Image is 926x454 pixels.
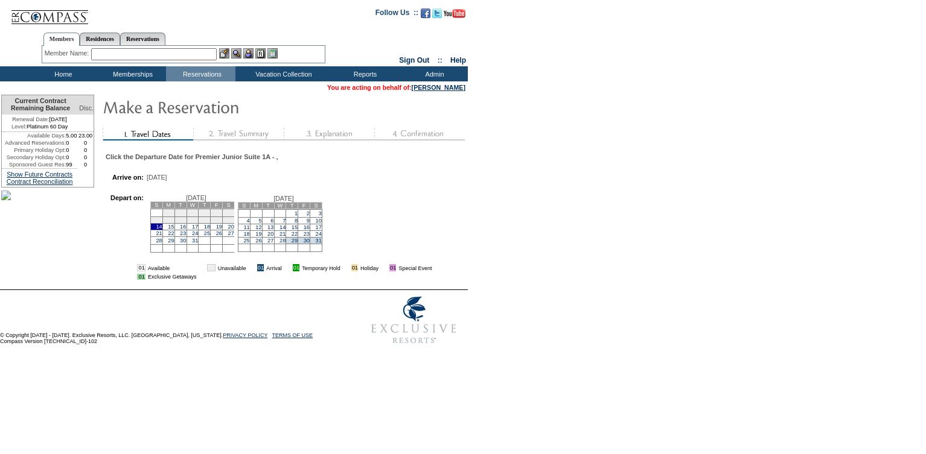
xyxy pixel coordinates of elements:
[2,161,66,168] td: Sponsored Guest Res:
[223,332,267,338] a: PRIVACY POLICY
[343,265,349,271] img: i.gif
[421,12,430,19] a: Become our fan on Facebook
[243,224,249,230] a: 11
[302,264,340,271] td: Temporary Hold
[7,178,73,185] a: Contract Reconciliation
[231,48,241,58] img: View
[223,201,235,208] td: S
[204,224,210,230] a: 18
[186,194,206,201] span: [DATE]
[258,218,261,224] a: 5
[97,66,166,81] td: Memberships
[103,128,193,140] img: step1_state2.gif
[255,48,266,58] img: Reservations
[147,174,167,181] span: [DATE]
[199,216,211,223] td: 11
[273,195,294,202] span: [DATE]
[304,231,310,237] a: 23
[77,154,94,161] td: 0
[137,264,145,271] td: 01
[80,33,120,45] a: Residences
[438,56,442,65] span: ::
[77,147,94,154] td: 0
[283,218,286,224] a: 7
[168,230,174,236] a: 22
[398,66,468,81] td: Admin
[450,56,466,65] a: Help
[375,7,418,22] td: Follow Us ::
[204,230,210,236] a: 25
[180,230,186,236] a: 23
[292,231,298,237] a: 22
[192,230,198,236] a: 24
[66,161,77,168] td: 99
[399,56,429,65] a: Sign Out
[156,230,162,236] a: 21
[292,224,298,230] a: 15
[360,264,378,271] td: Holiday
[11,123,27,130] span: Level:
[211,216,223,223] td: 12
[43,33,80,46] a: Members
[7,171,72,178] a: Show Future Contracts
[223,216,235,223] td: 13
[389,264,396,271] td: 01
[255,238,261,244] a: 26
[243,231,249,237] a: 18
[279,238,286,244] a: 28
[307,218,310,224] a: 9
[199,201,211,208] td: T
[193,128,284,140] img: step2_state1.gif
[180,238,186,244] a: 30
[219,48,229,58] img: b_edit.gif
[2,123,77,132] td: Platinum 60 Day
[284,128,374,140] img: step3_state1.gif
[162,216,174,223] td: 8
[1,191,11,200] img: Shot-16-047.jpg
[77,161,94,168] td: 0
[267,224,273,230] a: 13
[2,115,77,123] td: [DATE]
[110,174,144,181] td: Arrive on:
[249,265,255,271] img: i.gif
[137,274,145,280] td: 01
[247,218,250,224] a: 4
[77,132,94,139] td: 23.00
[316,218,322,224] a: 10
[351,264,358,271] td: 01
[211,201,223,208] td: F
[168,238,174,244] a: 29
[150,216,162,223] td: 7
[255,231,261,237] a: 19
[238,202,250,209] td: S
[360,290,468,350] img: Exclusive Resorts
[286,202,298,209] td: T
[45,48,91,58] div: Member Name:
[150,223,162,230] td: 14
[310,202,322,209] td: S
[103,95,344,119] img: Make Reservation
[262,202,274,209] td: T
[255,224,261,230] a: 12
[329,66,398,81] td: Reports
[267,238,273,244] a: 27
[412,84,465,91] a: [PERSON_NAME]
[79,104,94,112] span: Disc.
[174,209,187,216] td: 2
[192,224,198,230] a: 17
[187,209,199,216] td: 3
[432,8,442,18] img: Follow us on Twitter
[295,210,298,216] a: 1
[444,12,465,19] a: Subscribe to our YouTube Channel
[66,147,77,154] td: 0
[228,224,234,230] a: 20
[150,201,162,208] td: S
[432,12,442,19] a: Follow us on Twitter
[270,218,273,224] a: 6
[27,66,97,81] td: Home
[2,147,66,154] td: Primary Holiday Opt:
[162,201,174,208] td: M
[293,264,299,271] td: 01
[398,264,432,271] td: Special Event
[279,231,286,237] a: 21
